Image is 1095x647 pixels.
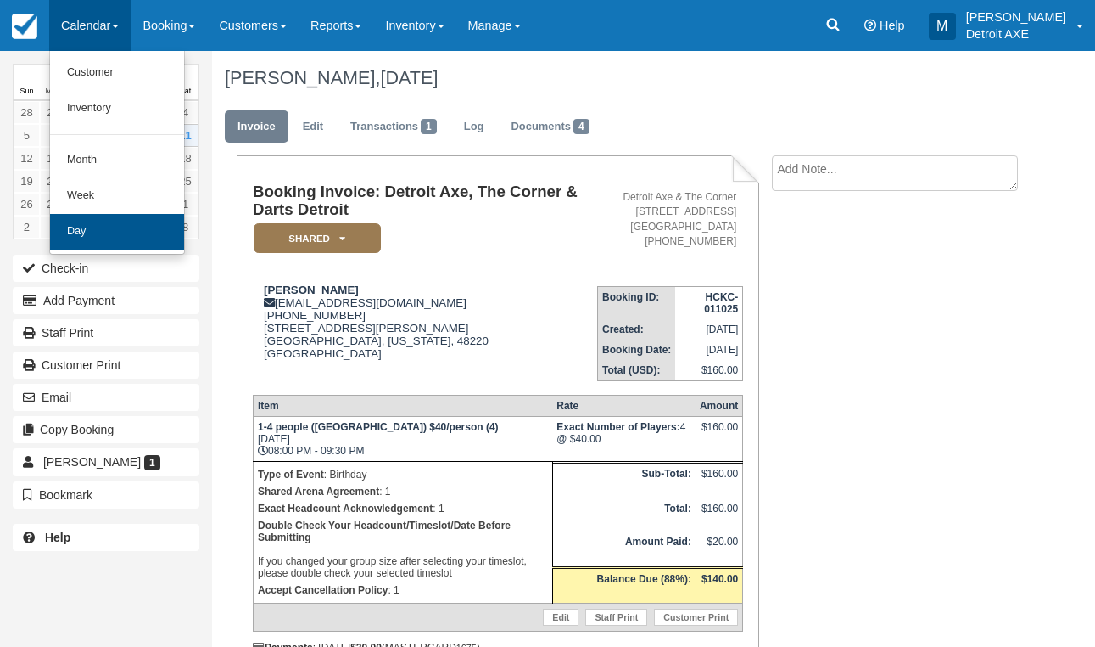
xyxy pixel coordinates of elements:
[675,340,742,360] td: [DATE]
[144,455,160,470] span: 1
[380,67,438,88] span: [DATE]
[598,286,676,319] th: Booking ID:
[13,448,199,475] a: [PERSON_NAME] 1
[258,486,379,498] strong: Shared Arena Agreement
[258,520,511,543] b: Double Check Your Headcount/Timeslot/Date Before Submitting
[50,214,184,250] a: Day
[13,319,199,346] a: Staff Print
[700,421,738,447] div: $160.00
[675,319,742,340] td: [DATE]
[40,82,66,101] th: Mon
[880,19,905,32] span: Help
[253,222,375,254] a: SHARED
[40,101,66,124] a: 29
[598,319,676,340] th: Created:
[253,183,597,218] h1: Booking Invoice: Detroit Axe, The Corner & Darts Detroit
[40,170,66,193] a: 20
[552,463,696,498] th: Sub-Total:
[966,8,1066,25] p: [PERSON_NAME]
[253,417,552,462] td: [DATE] 08:00 PM - 09:30 PM
[14,101,40,124] a: 28
[556,421,679,433] strong: Exact Number of Players
[172,82,198,101] th: Sat
[225,110,288,143] a: Invoice
[13,352,199,379] a: Customer Print
[258,421,499,433] strong: 1-4 people ([GEOGRAPHIC_DATA]) $40/person (4)
[573,119,589,134] span: 4
[254,223,381,253] em: SHARED
[258,503,433,515] strong: Exact Headcount Acknowledgement
[258,584,388,596] strong: Accept Cancellation Policy
[172,124,198,147] a: 11
[498,110,601,143] a: Documents4
[40,193,66,216] a: 27
[701,573,738,585] strong: $140.00
[552,417,696,462] td: 4 @ $40.00
[451,110,497,143] a: Log
[50,143,184,178] a: Month
[696,532,743,567] td: $20.00
[13,524,199,551] a: Help
[14,170,40,193] a: 19
[13,416,199,443] button: Copy Booking
[253,284,597,381] div: [EMAIL_ADDRESS][DOMAIN_NAME] [PHONE_NUMBER] [STREET_ADDRESS][PERSON_NAME] [GEOGRAPHIC_DATA], [US_...
[14,193,40,216] a: 26
[172,170,198,193] a: 25
[258,582,548,599] p: : 1
[864,20,876,31] i: Help
[543,609,578,626] a: Edit
[172,216,198,239] a: 8
[598,360,676,381] th: Total (USD):
[253,396,552,417] th: Item
[50,55,184,91] a: Customer
[585,609,647,626] a: Staff Print
[13,255,199,282] button: Check-in
[13,384,199,411] button: Email
[258,466,548,483] p: : Birthday
[172,193,198,216] a: 1
[14,82,40,101] th: Sun
[40,124,66,147] a: 6
[50,91,184,127] a: Inventory
[929,13,956,40] div: M
[552,498,696,532] th: Total:
[258,500,548,517] p: : 1
[552,567,696,604] th: Balance Due (88%):
[696,396,743,417] th: Amount
[696,463,743,498] td: $160.00
[338,110,450,143] a: Transactions1
[290,110,336,143] a: Edit
[40,216,66,239] a: 3
[172,147,198,170] a: 18
[12,14,37,39] img: checkfront-main-nav-mini-logo.png
[258,483,548,500] p: : 1
[552,532,696,567] th: Amount Paid:
[45,531,70,544] b: Help
[696,498,743,532] td: $160.00
[49,51,185,255] ul: Calendar
[258,469,324,481] strong: Type of Event
[172,101,198,124] a: 4
[966,25,1066,42] p: Detroit AXE
[421,119,437,134] span: 1
[264,284,359,296] strong: [PERSON_NAME]
[13,481,199,509] button: Bookmark
[13,287,199,314] button: Add Payment
[40,147,66,170] a: 13
[552,396,696,417] th: Rate
[654,609,738,626] a: Customer Print
[14,216,40,239] a: 2
[675,360,742,381] td: $160.00
[258,517,548,582] p: If you changed your group size after selecting your timeslot, please double check your selected t...
[704,291,738,315] strong: HCKC-011025
[50,178,184,214] a: Week
[43,455,141,469] span: [PERSON_NAME]
[604,190,736,249] address: Detroit Axe & The Corner [STREET_ADDRESS] [GEOGRAPHIC_DATA] [PHONE_NUMBER]
[14,124,40,147] a: 5
[225,68,1020,88] h1: [PERSON_NAME],
[598,340,676,360] th: Booking Date:
[14,147,40,170] a: 12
